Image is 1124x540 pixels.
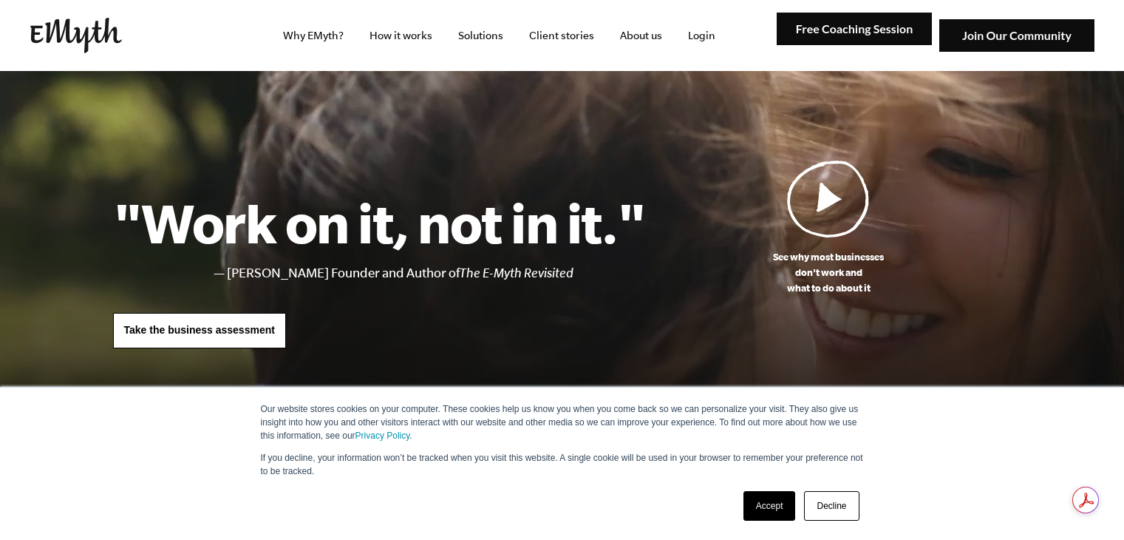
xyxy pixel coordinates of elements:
img: Play Video [787,160,870,237]
p: Our website stores cookies on your computer. These cookies help us know you when you come back so... [261,402,864,442]
p: If you decline, your information won’t be tracked when you visit this website. A single cookie wi... [261,451,864,478]
img: Join Our Community [939,19,1094,53]
p: See why most businesses don't work and what to do about it [646,249,1012,296]
a: Take the business assessment [113,313,286,348]
a: Privacy Policy [355,431,410,441]
span: Take the business assessment [124,324,275,336]
h1: "Work on it, not in it." [113,190,646,255]
a: Decline [804,491,859,521]
li: [PERSON_NAME] Founder and Author of [227,263,646,284]
a: Accept [743,491,796,521]
img: Free Coaching Session [777,13,932,46]
a: See why most businessesdon't work andwhat to do about it [646,160,1012,296]
img: EMyth [30,18,122,53]
i: The E-Myth Revisited [460,266,573,280]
